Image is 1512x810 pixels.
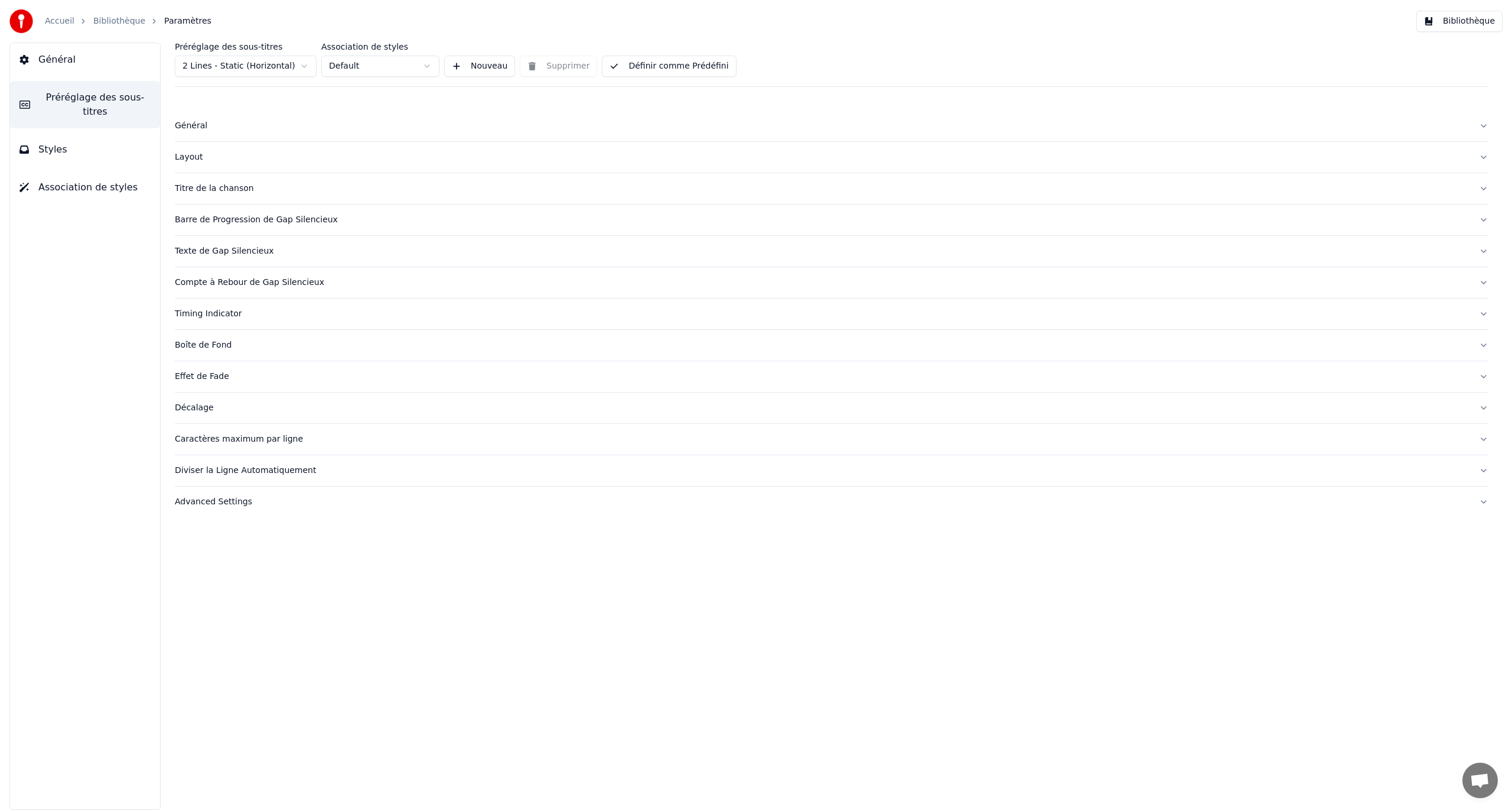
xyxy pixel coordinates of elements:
[1416,11,1503,32] button: Bibliothèque
[175,236,1488,267] button: Texte de Gap Silencieux
[175,465,1469,477] div: Diviser la Ligne Automatiquement
[175,487,1488,517] button: Advanced Settings
[10,81,160,128] button: Préréglage des sous-titres
[321,43,439,51] label: Association de styles
[175,111,1488,141] button: Général
[175,267,1488,298] button: Compte à Rebour de Gap Silencieux
[93,15,145,27] a: Bibliothèque
[38,142,67,157] span: Styles
[175,277,1469,289] div: Compte à Rebour de Gap Silencieux
[175,339,1469,351] div: Boîte de Fond
[9,9,33,33] img: youka
[1462,763,1498,798] div: Ouvrir le chat
[175,402,1469,414] div: Décalage
[38,53,76,67] span: Général
[175,245,1469,257] div: Texte de Gap Silencieux
[175,371,1469,383] div: Effet de Fade
[175,393,1488,423] button: Décalage
[175,455,1488,486] button: Diviser la Ligne Automatiquement
[175,214,1469,226] div: Barre de Progression de Gap Silencieux
[175,308,1469,320] div: Timing Indicator
[175,43,317,51] label: Préréglage des sous-titres
[175,424,1488,455] button: Caractères maximum par ligne
[40,90,151,119] span: Préréglage des sous-titres
[175,330,1488,361] button: Boîte de Fond
[175,183,1469,195] div: Titre de la chanson
[10,133,160,166] button: Styles
[10,171,160,204] button: Association de styles
[175,173,1488,204] button: Titre de la chanson
[175,496,1469,508] div: Advanced Settings
[175,120,1469,132] div: Général
[175,361,1488,392] button: Effet de Fade
[175,142,1488,173] button: Layout
[175,151,1469,163] div: Layout
[444,56,515,77] button: Nouveau
[175,205,1488,235] button: Barre de Progression de Gap Silencieux
[602,56,736,77] button: Définir comme Prédéfini
[38,180,138,195] span: Association de styles
[175,433,1469,445] div: Caractères maximum par ligne
[175,299,1488,329] button: Timing Indicator
[45,15,211,27] nav: breadcrumb
[10,43,160,76] button: Général
[45,15,74,27] a: Accueil
[164,15,211,27] span: Paramètres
